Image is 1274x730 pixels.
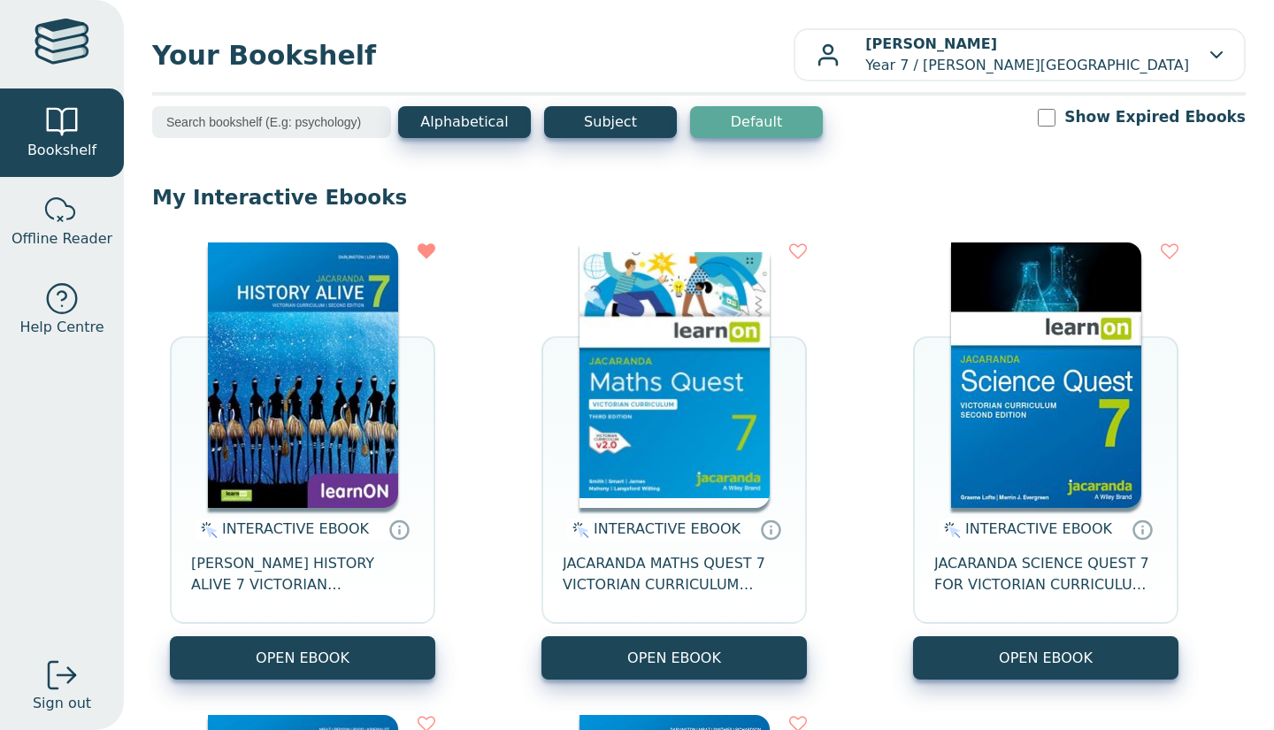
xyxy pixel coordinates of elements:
[865,34,1189,76] p: Year 7 / [PERSON_NAME][GEOGRAPHIC_DATA]
[19,317,104,338] span: Help Centre
[544,106,677,138] button: Subject
[579,242,770,508] img: b87b3e28-4171-4aeb-a345-7fa4fe4e6e25.jpg
[191,553,414,596] span: [PERSON_NAME] HISTORY ALIVE 7 VICTORIAN CURRICULUM LEARNON EBOOK 2E
[794,28,1246,81] button: [PERSON_NAME]Year 7 / [PERSON_NAME][GEOGRAPHIC_DATA]
[196,519,218,541] img: interactive.svg
[388,519,410,540] a: Interactive eBooks are accessed online via the publisher’s portal. They contain interactive resou...
[594,520,741,537] span: INTERACTIVE EBOOK
[865,35,997,52] b: [PERSON_NAME]
[152,184,1246,211] p: My Interactive Ebooks
[760,519,781,540] a: Interactive eBooks are accessed online via the publisher’s portal. They contain interactive resou...
[913,636,1178,680] button: OPEN EBOOK
[951,242,1141,508] img: 329c5ec2-5188-ea11-a992-0272d098c78b.jpg
[33,693,91,714] span: Sign out
[1132,519,1153,540] a: Interactive eBooks are accessed online via the publisher’s portal. They contain interactive resou...
[934,553,1157,596] span: JACARANDA SCIENCE QUEST 7 FOR VICTORIAN CURRICULUM LEARNON 2E EBOOK
[965,520,1112,537] span: INTERACTIVE EBOOK
[152,35,794,75] span: Your Bookshelf
[541,636,807,680] button: OPEN EBOOK
[222,520,369,537] span: INTERACTIVE EBOOK
[27,140,96,161] span: Bookshelf
[567,519,589,541] img: interactive.svg
[170,636,435,680] button: OPEN EBOOK
[12,228,112,250] span: Offline Reader
[690,106,823,138] button: Default
[1064,106,1246,128] label: Show Expired Ebooks
[563,553,786,596] span: JACARANDA MATHS QUEST 7 VICTORIAN CURRICULUM LEARNON EBOOK 3E
[208,242,398,508] img: d4781fba-7f91-e911-a97e-0272d098c78b.jpg
[152,106,391,138] input: Search bookshelf (E.g: psychology)
[939,519,961,541] img: interactive.svg
[398,106,531,138] button: Alphabetical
